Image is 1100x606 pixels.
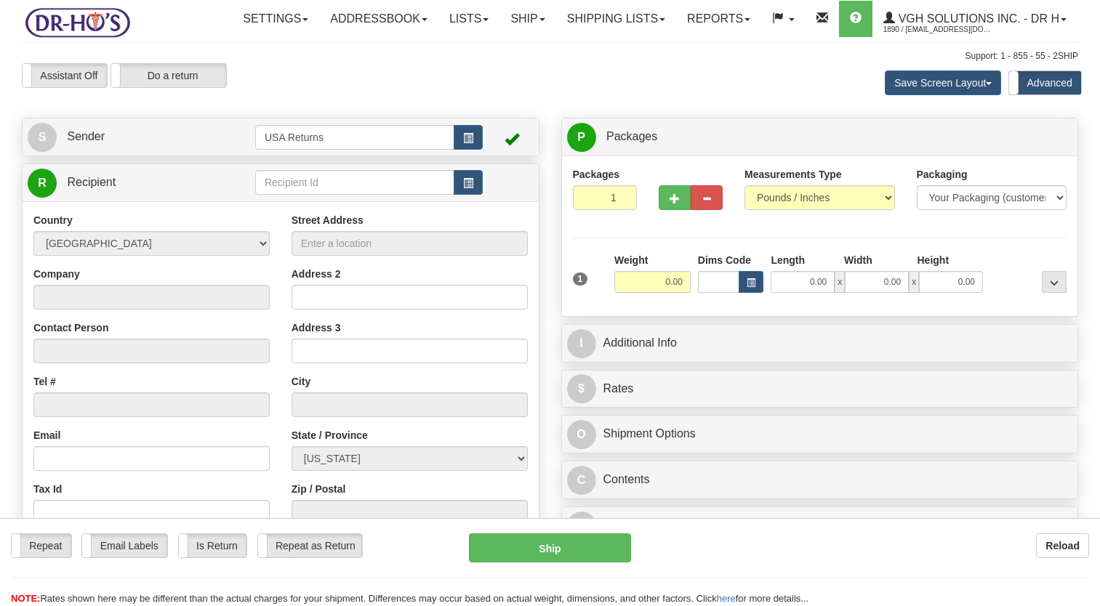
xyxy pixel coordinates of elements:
label: Address 2 [292,267,341,281]
a: CContents [567,465,1073,495]
label: Weight [614,253,648,267]
span: I [567,329,596,358]
label: Zip / Postal [292,482,346,496]
label: Dims Code [698,253,751,267]
button: Save Screen Layout [885,70,1001,95]
label: Width [844,253,872,267]
label: Assistant Off [23,64,107,87]
label: Is Return [179,534,246,557]
span: Packages [606,130,657,142]
span: NOTE: [11,593,40,604]
label: Company [33,267,80,281]
b: Reload [1045,540,1080,552]
label: Repeat as Return [258,534,362,557]
iframe: chat widget [1067,229,1099,377]
span: S [28,123,57,152]
label: Tel # [33,374,56,389]
span: C [567,466,596,495]
a: Reports [676,1,761,37]
a: R Recipient [28,168,230,198]
span: x [909,271,919,293]
span: P [567,123,596,152]
a: RReturn Shipment [567,511,1073,541]
span: O [567,420,596,449]
label: Country [33,213,73,227]
label: City [292,374,310,389]
a: Settings [232,1,319,37]
button: Ship [469,533,630,562]
label: Repeat [12,534,71,557]
label: Height [918,253,950,267]
div: ... [1042,271,1067,293]
a: Shipping lists [556,1,676,37]
a: Ship [499,1,555,37]
span: x [835,271,845,293]
label: Packages [573,167,620,182]
a: Addressbook [319,1,438,37]
a: here [717,593,736,604]
label: Street Address [292,213,364,227]
input: Enter a location [292,231,528,256]
label: Do a return [111,64,226,87]
label: Address 3 [292,320,341,335]
a: $Rates [567,374,1073,404]
a: OShipment Options [567,419,1073,449]
button: Reload [1036,533,1089,558]
label: Email [33,428,60,443]
a: Lists [438,1,499,37]
span: VGH Solutions Inc. - Dr H [895,12,1059,25]
label: Email Labels [82,534,167,557]
span: Sender [67,130,105,142]
a: S Sender [28,122,255,152]
input: Recipient Id [255,170,454,195]
a: IAdditional Info [567,328,1073,358]
span: Recipient [67,176,116,188]
label: Contact Person [33,320,108,335]
img: logo1890.jpg [22,4,133,41]
label: State / Province [292,428,368,443]
a: P Packages [567,122,1073,152]
input: Sender Id [255,125,454,150]
label: Length [771,253,805,267]
label: Packaging [917,167,968,182]
span: 1 [573,272,588,286]
label: Advanced [1009,71,1081,94]
span: R [28,169,57,198]
label: Measurements Type [744,167,842,182]
span: R [567,512,596,541]
span: $ [567,374,596,403]
a: VGH Solutions Inc. - Dr H 1890 / [EMAIL_ADDRESS][DOMAIN_NAME] [872,1,1077,37]
label: Tax Id [33,482,62,496]
div: Support: 1 - 855 - 55 - 2SHIP [22,50,1078,62]
span: 1890 / [EMAIL_ADDRESS][DOMAIN_NAME] [883,23,992,37]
